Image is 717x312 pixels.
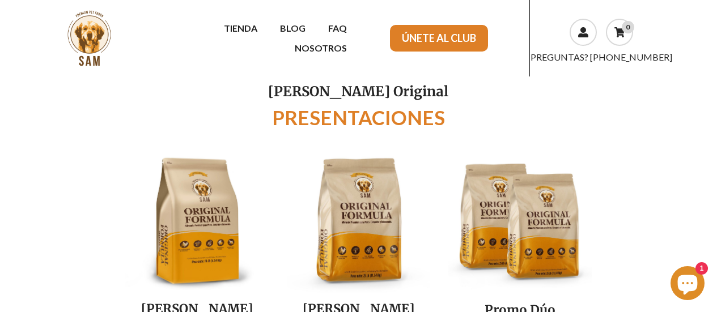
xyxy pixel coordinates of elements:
a: 0 [606,19,633,46]
p: [PERSON_NAME] Original [45,82,673,101]
h1: PRESENTACIONES [45,106,673,129]
a: PREGUNTAS? [PHONE_NUMBER] [531,52,672,62]
img: mockupfinales-01.jpeg [287,150,430,293]
a: BLOG [269,18,317,38]
img: sam.png [60,9,118,67]
a: ÚNETE AL CLUB [390,25,488,52]
a: NOSOTROS [283,38,358,58]
inbox-online-store-chat: Chat de la tienda online Shopify [667,266,708,303]
a: FAQ [317,18,358,38]
img: mockupfinalss.jpeg [448,150,592,293]
a: TIENDA [213,18,269,38]
img: mockupfinales-02.jpeg [125,150,269,293]
div: 0 [622,21,634,33]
